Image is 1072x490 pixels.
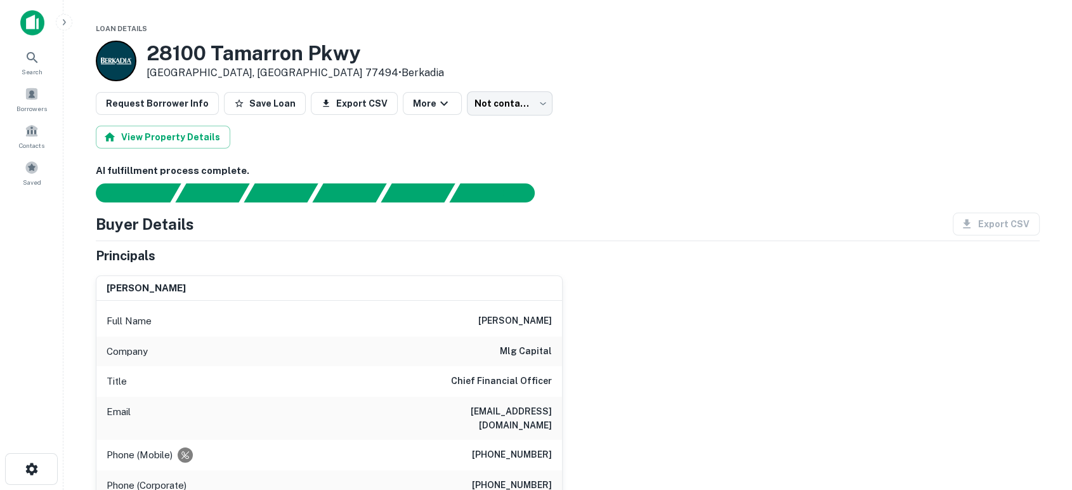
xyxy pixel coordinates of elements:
span: Search [22,67,42,77]
p: Company [107,344,148,359]
iframe: Chat Widget [1009,388,1072,449]
p: Title [107,374,127,389]
button: View Property Details [96,126,230,149]
div: Documents found, AI parsing details... [244,183,318,202]
p: Email [107,404,131,432]
a: Saved [4,156,60,190]
a: Berkadia [402,67,444,79]
span: Borrowers [16,103,47,114]
button: Request Borrower Info [96,92,219,115]
button: More [403,92,462,115]
h6: [PERSON_NAME] [107,281,186,296]
div: Principals found, AI now looking for contact information... [312,183,386,202]
div: Sending borrower request to AI... [81,183,176,202]
div: Your request is received and processing... [175,183,249,202]
button: Save Loan [224,92,306,115]
span: Loan Details [96,25,147,32]
span: Saved [23,177,41,187]
h6: AI fulfillment process complete. [96,164,1040,178]
div: AI fulfillment process complete. [450,183,550,202]
p: Phone (Mobile) [107,447,173,463]
h6: mlg capital [500,344,552,359]
button: Export CSV [311,92,398,115]
h4: Buyer Details [96,213,194,235]
h5: Principals [96,246,155,265]
h6: [PHONE_NUMBER] [472,447,552,463]
p: [GEOGRAPHIC_DATA], [GEOGRAPHIC_DATA] 77494 • [147,65,444,81]
div: Requests to not be contacted at this number [178,447,193,463]
a: Borrowers [4,82,60,116]
span: Contacts [19,140,44,150]
div: Principals found, still searching for contact information. This may take time... [381,183,455,202]
h6: [EMAIL_ADDRESS][DOMAIN_NAME] [400,404,552,432]
p: Full Name [107,314,152,329]
img: capitalize-icon.png [20,10,44,36]
h6: Chief Financial Officer [451,374,552,389]
h3: 28100 Tamarron Pkwy [147,41,444,65]
h6: [PERSON_NAME] [478,314,552,329]
div: Not contacted [467,91,552,116]
a: Search [4,45,60,79]
a: Contacts [4,119,60,153]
